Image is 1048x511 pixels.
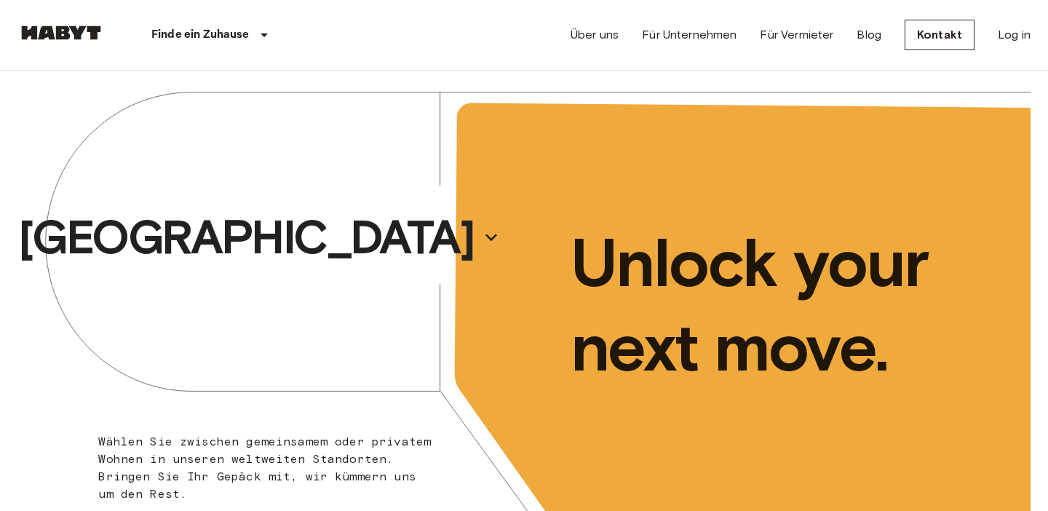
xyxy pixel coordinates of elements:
a: Über uns [571,26,619,44]
a: Kontakt [905,20,974,50]
a: Für Unternehmen [642,26,737,44]
a: Log in [998,26,1031,44]
p: Finde ein Zuhause [151,26,250,44]
img: Habyt [17,25,105,40]
button: [GEOGRAPHIC_DATA] [12,204,506,271]
p: Unlock your next move. [571,221,1007,389]
a: Für Vermieter [760,26,833,44]
a: Blog [857,26,881,44]
p: Wählen Sie zwischen gemeinsamem oder privatem Wohnen in unseren weltweiten Standorten. Bringen Si... [98,433,432,503]
p: [GEOGRAPHIC_DATA] [18,208,474,266]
